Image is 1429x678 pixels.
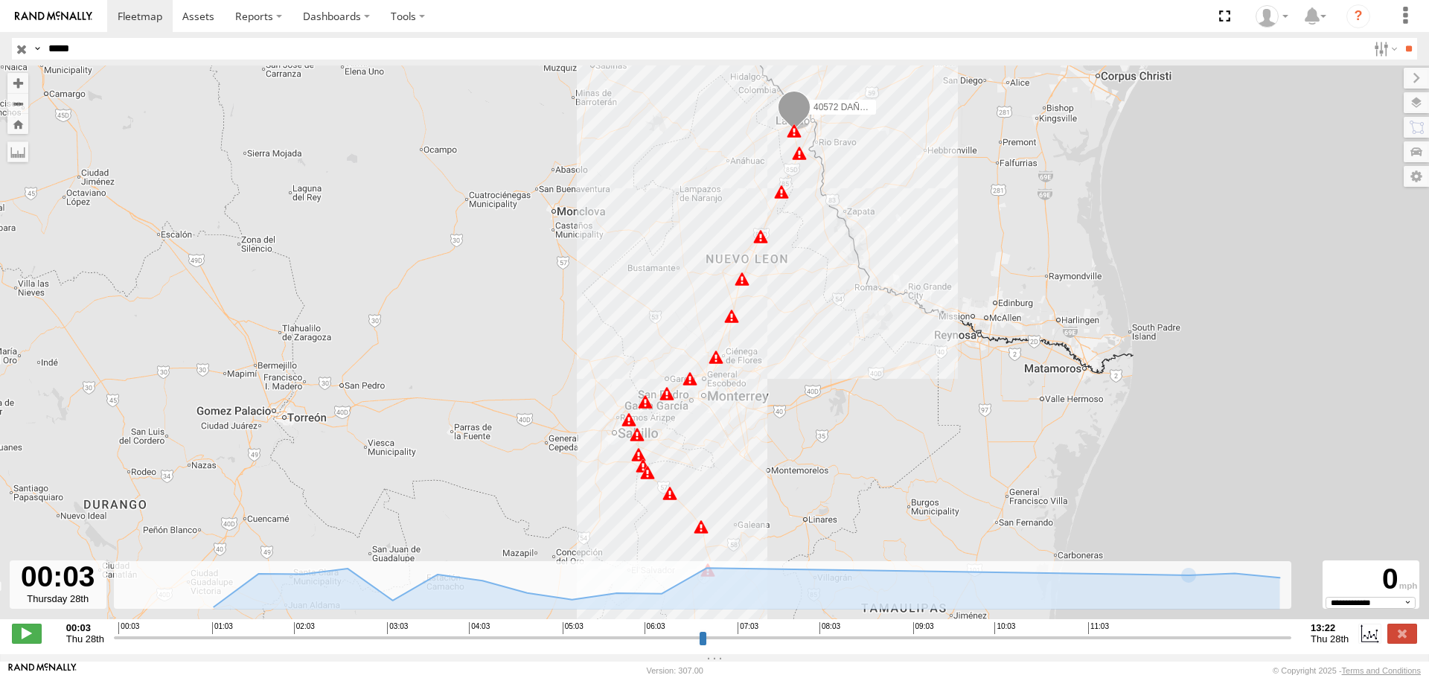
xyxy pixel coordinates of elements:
button: Zoom in [7,73,28,93]
span: 01:03 [212,622,233,634]
strong: 00:03 [66,622,104,633]
label: Measure [7,141,28,162]
label: Search Filter Options [1368,38,1400,60]
label: Search Query [31,38,43,60]
a: Terms and Conditions [1342,666,1421,675]
span: 00:03 [118,622,139,634]
div: Caseta Laredo TX [1250,5,1294,28]
img: rand-logo.svg [15,11,92,22]
a: Visit our Website [8,663,77,678]
span: 04:03 [469,622,490,634]
label: Map Settings [1404,166,1429,187]
span: 10:03 [994,622,1015,634]
span: 11:03 [1088,622,1109,634]
span: Thu 28th Nov 2024 [1311,633,1349,645]
label: Play/Stop [12,624,42,643]
span: Thu 28th Nov 2024 [66,633,104,645]
span: 06:03 [645,622,665,634]
div: © Copyright 2025 - [1273,666,1421,675]
span: 40572 DAÑADO [813,101,879,112]
i: ? [1346,4,1370,28]
button: Zoom Home [7,114,28,134]
span: 07:03 [738,622,758,634]
label: Close [1387,624,1417,643]
span: 02:03 [294,622,315,634]
div: Version: 307.00 [647,666,703,675]
div: 0 [1325,563,1417,597]
span: 03:03 [387,622,408,634]
span: 09:03 [913,622,934,634]
span: 08:03 [819,622,840,634]
strong: 13:22 [1311,622,1349,633]
span: 05:03 [563,622,584,634]
button: Zoom out [7,93,28,114]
